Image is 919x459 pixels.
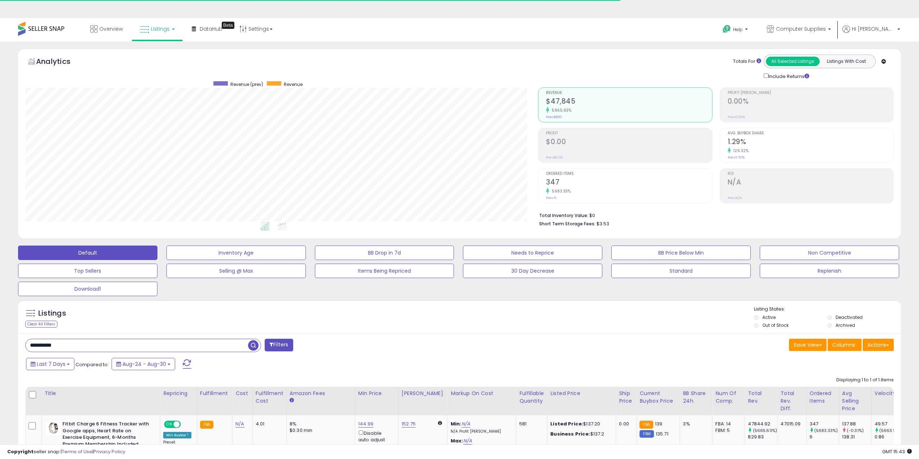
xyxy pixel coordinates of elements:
[731,148,749,153] small: 126.32%
[728,138,893,147] h2: 1.29%
[748,390,774,405] div: Total Rev.
[762,322,789,328] label: Out of Stock
[722,25,731,34] i: Get Help
[776,25,826,33] span: Computer Supplies
[438,421,442,425] i: Calculated using Dynamic Max Price.
[728,91,893,95] span: Profit [PERSON_NAME]
[828,339,862,351] button: Columns
[836,314,863,320] label: Deactivated
[875,434,904,440] div: 0.86
[36,56,84,68] h5: Analytics
[7,449,125,455] div: seller snap | |
[451,437,463,444] b: Max:
[656,430,668,437] span: 135.71
[546,196,556,200] small: Prev: 6
[75,361,109,368] span: Compared to:
[546,131,712,135] span: Profit
[733,58,761,65] div: Totals For
[180,421,191,428] span: OFF
[810,434,839,440] div: 6
[461,420,470,428] a: N/A
[315,264,454,278] button: Items Being Repriced
[852,25,895,33] span: Hi [PERSON_NAME]
[780,421,801,427] div: 47015.09
[463,264,602,278] button: 30 Day Decrease
[122,360,166,368] span: Aug-24 - Aug-30
[290,397,294,404] small: Amazon Fees.
[842,421,871,427] div: 137.88
[463,437,472,445] a: N/A
[546,138,712,147] h2: $0.00
[358,420,373,428] a: 144.99
[842,434,871,440] div: 138.31
[611,246,751,260] button: BB Price Below Min
[715,421,739,427] div: FBA: 14
[753,428,777,433] small: (5665.63%)
[230,81,263,87] span: Revenue (prev)
[112,358,175,370] button: Aug-24 - Aug-30
[46,421,61,435] img: 31gHauG4mQL._SL40_.jpg
[847,428,864,433] small: (-0.31%)
[728,178,893,188] h2: N/A
[728,155,745,160] small: Prev: 0.57%
[546,155,563,160] small: Prev: $0.00
[290,421,350,427] div: 8%
[882,448,912,455] span: 2025-09-7 15:43 GMT
[760,246,899,260] button: Non Competitive
[200,25,222,33] span: DataHub
[358,429,393,450] div: Disable auto adjust min
[655,420,662,427] span: 139
[546,178,712,188] h2: 347
[550,420,583,427] b: Listed Price:
[235,390,250,397] div: Cost
[640,390,677,405] div: Current Buybox Price
[7,448,34,455] strong: Copyright
[62,448,92,455] a: Terms of Use
[814,428,838,433] small: (5683.33%)
[550,421,610,427] div: $137.20
[99,25,123,33] span: Overview
[715,427,739,434] div: FBM: 5
[766,57,820,66] button: All Selected Listings
[836,322,855,328] label: Archived
[789,339,827,351] button: Save View
[611,264,751,278] button: Standard
[519,421,542,427] div: 581
[762,314,776,320] label: Active
[265,339,293,351] button: Filters
[546,97,712,107] h2: $47,845
[728,172,893,176] span: ROI
[402,420,416,428] a: 152.75
[315,246,454,260] button: BB Drop in 7d
[163,440,191,456] div: Preset:
[733,26,743,33] span: Help
[37,360,65,368] span: Last 7 Days
[748,434,777,440] div: 829.83
[875,421,904,427] div: 49.57
[832,341,855,348] span: Columns
[151,25,170,33] span: Listings
[402,390,445,397] div: [PERSON_NAME]
[619,421,631,427] div: 0.00
[810,390,836,405] div: Ordered Items
[186,18,228,40] a: DataHub
[546,172,712,176] span: Ordered Items
[717,19,755,42] a: Help
[758,72,818,80] div: Include Returns
[163,432,191,438] div: Win BuyBox *
[358,390,395,397] div: Min Price
[550,390,613,397] div: Listed Price
[715,390,742,405] div: Num of Comp.
[754,306,901,313] p: Listing States:
[200,390,229,397] div: Fulfillment
[863,339,894,351] button: Actions
[546,115,562,119] small: Prev: $830
[619,390,633,405] div: Ship Price
[728,115,745,119] small: Prev: 0.00%
[842,390,868,412] div: Avg Selling Price
[451,390,513,397] div: Markup on Cost
[44,390,157,397] div: Title
[539,211,888,219] li: $0
[549,189,571,194] small: 5683.33%
[94,448,125,455] a: Privacy Policy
